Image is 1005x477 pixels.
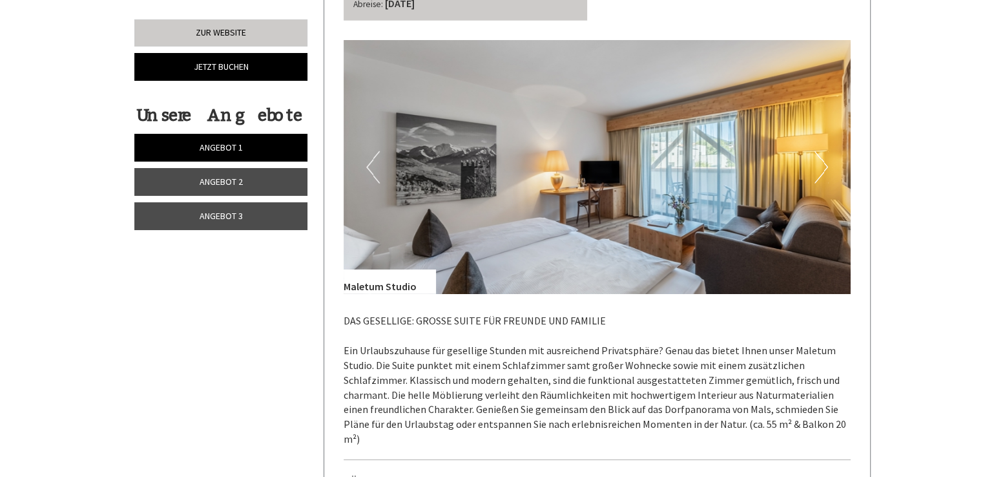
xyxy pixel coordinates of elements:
span: Angebot 1 [200,142,243,153]
a: Zur Website [134,19,307,47]
a: Jetzt buchen [134,53,307,81]
button: Previous [366,151,380,184]
button: Next [814,151,828,184]
span: Angebot 3 [200,210,243,222]
img: image [344,40,851,294]
span: Angebot 2 [200,176,243,187]
p: DAS GESELLIGE: GROSSE SUITE FÜR FREUNDE UND FAMILIE Ein Urlaubszuhause für gesellige Stunden mit ... [344,313,851,447]
div: Maletum Studio [344,270,436,294]
div: Unsere Angebote [134,103,304,127]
